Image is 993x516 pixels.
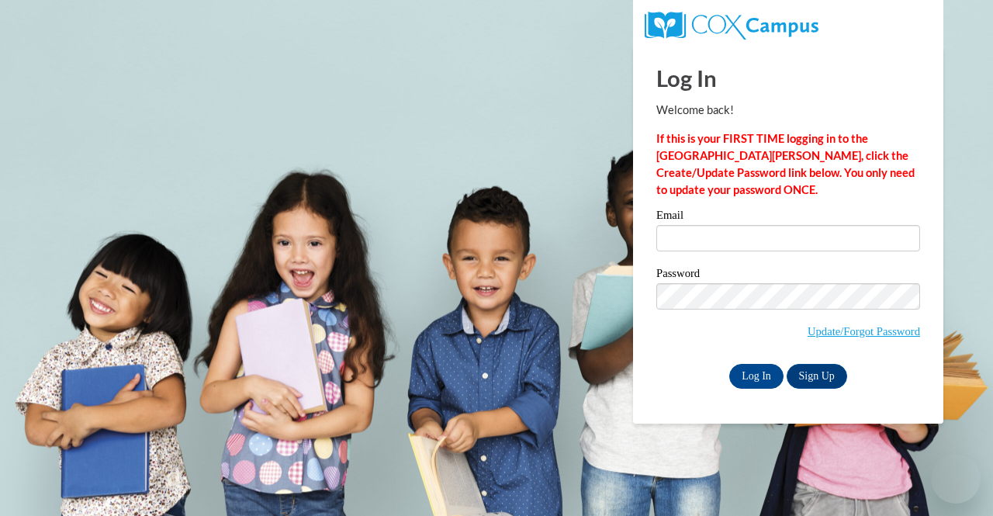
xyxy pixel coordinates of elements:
[656,268,920,283] label: Password
[656,210,920,225] label: Email
[656,102,920,119] p: Welcome back!
[645,12,818,40] img: COX Campus
[787,364,847,389] a: Sign Up
[729,364,784,389] input: Log In
[656,132,915,196] strong: If this is your FIRST TIME logging in to the [GEOGRAPHIC_DATA][PERSON_NAME], click the Create/Upd...
[656,62,920,94] h1: Log In
[808,325,920,338] a: Update/Forgot Password
[931,454,981,504] iframe: Button to launch messaging window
